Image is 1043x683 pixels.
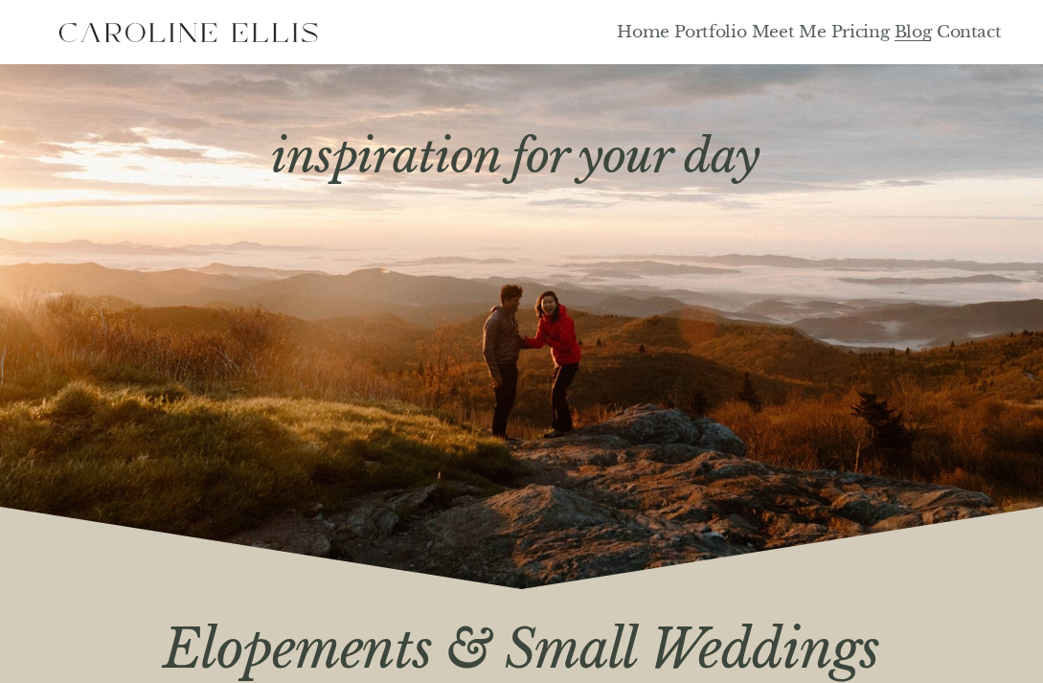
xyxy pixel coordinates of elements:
[937,21,1002,42] a: Contact
[617,21,669,42] a: Home
[674,21,746,42] a: Portfolio
[42,9,333,57] img: Western North Carolina Faith Based Elopement Photographer
[895,21,932,42] a: Blog
[752,21,827,42] a: Meet Me
[831,21,890,42] a: Pricing
[163,617,878,682] em: Elopements & Small Weddings
[271,127,760,185] em: inspiration for your day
